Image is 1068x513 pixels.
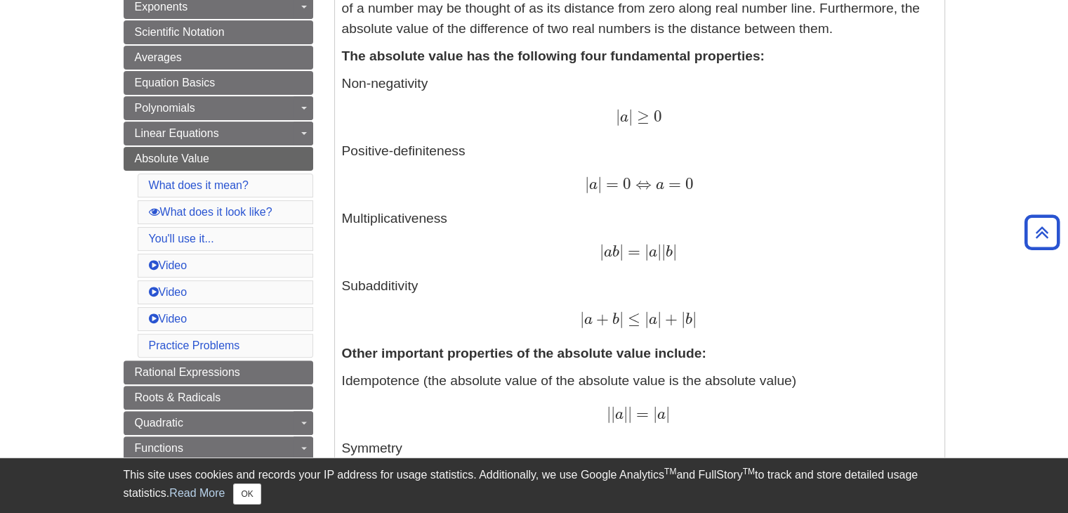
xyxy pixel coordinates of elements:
[664,174,681,193] span: =
[661,309,678,328] span: +
[135,417,183,429] span: Quadratic
[233,483,261,505] button: Close
[649,312,657,327] span: a
[611,404,615,423] span: |
[124,122,313,145] a: Linear Equations
[628,404,632,423] span: |
[124,71,313,95] a: Equation Basics
[135,152,209,164] span: Absolute Value
[666,404,670,423] span: |
[624,404,628,423] span: |
[631,174,652,193] span: ⇔
[135,77,216,89] span: Equation Basics
[580,309,584,328] span: |
[619,309,624,328] span: |
[681,174,694,193] span: 0
[1020,223,1064,242] a: Back to Top
[593,309,609,328] span: +
[135,391,221,403] span: Roots & Radicals
[681,309,685,328] span: |
[666,245,673,260] span: b
[342,48,765,63] strong: The absolute value has the following four fundamental properties:
[342,74,937,330] p: Non-negativity Positive-definiteness Multiplicativeness Subadditivity
[645,242,649,261] span: |
[692,309,697,328] span: |
[649,245,657,260] span: a
[149,339,240,351] a: Practice Problems
[616,107,620,126] span: |
[135,102,195,114] span: Polynomials
[624,242,640,261] span: =
[628,107,633,126] span: |
[135,442,183,454] span: Functions
[149,259,187,271] a: Video
[124,411,313,435] a: Quadratic
[632,404,649,423] span: =
[657,309,661,328] span: |
[149,179,249,191] a: What does it mean?
[135,51,182,63] span: Averages
[620,110,628,125] span: a
[135,26,225,38] span: Scientific Notation
[657,242,661,261] span: |
[124,386,313,410] a: Roots & Radicals
[584,312,593,327] span: a
[612,245,619,260] span: b
[149,233,214,245] a: You'll use it...
[601,174,618,193] span: =
[619,174,631,193] span: 0
[135,366,240,378] span: Rational Expressions
[652,177,664,193] span: a
[135,127,219,139] span: Linear Equations
[124,96,313,120] a: Polynomials
[633,107,650,126] span: ≥
[124,46,313,70] a: Averages
[615,407,624,422] span: a
[342,346,706,361] strong: Other important properties of the absolute value include:
[743,467,755,476] sup: TM
[124,467,945,505] div: This site uses cookies and records your IP address for usage statistics. Additionally, we use Goo...
[685,312,692,327] span: b
[604,245,612,260] span: a
[135,1,188,13] span: Exponents
[661,242,666,261] span: |
[584,174,588,193] span: |
[609,312,619,327] span: b
[607,404,611,423] span: |
[657,407,666,422] span: a
[673,242,677,261] span: |
[650,107,662,126] span: 0
[124,361,313,384] a: Rational Expressions
[653,404,657,423] span: |
[149,313,187,325] a: Video
[124,147,313,171] a: Absolute Value
[124,436,313,460] a: Functions
[124,20,313,44] a: Scientific Notation
[149,206,272,218] a: What does it look like?
[149,286,187,298] a: Video
[624,309,640,328] span: ≤
[645,309,649,328] span: |
[588,177,597,193] span: a
[600,242,604,261] span: |
[664,467,676,476] sup: TM
[619,242,624,261] span: |
[597,174,601,193] span: |
[169,487,225,499] a: Read More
